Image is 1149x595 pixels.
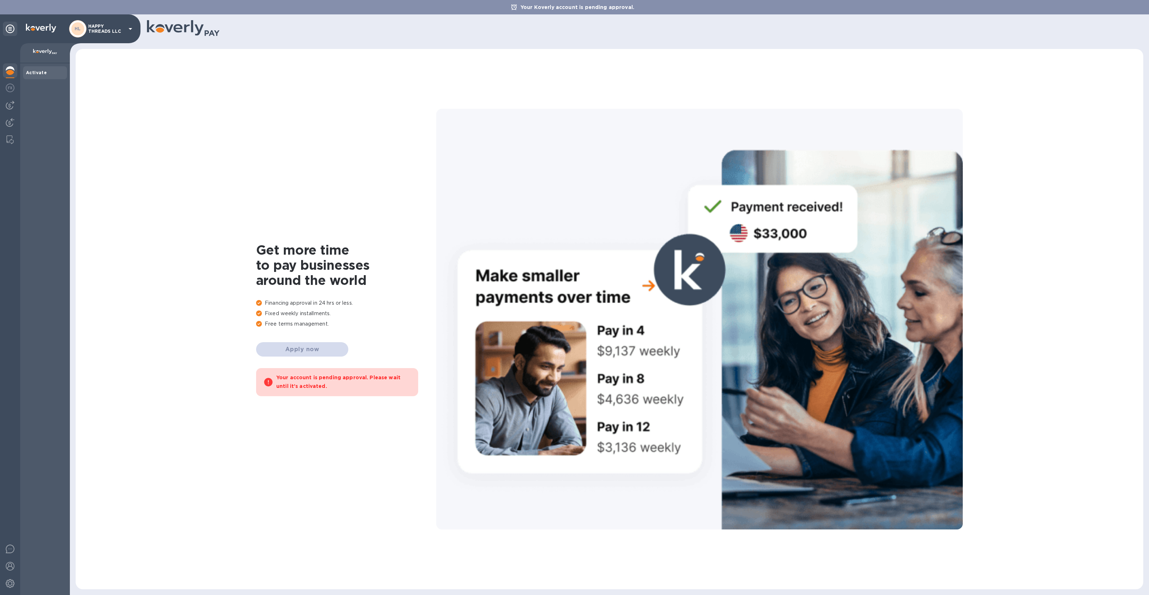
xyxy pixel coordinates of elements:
p: Free terms management. [256,320,436,328]
b: Activate [26,70,47,75]
img: Foreign exchange [6,84,14,92]
p: Your Koverly account is pending approval. [517,4,638,11]
b: HL [75,26,81,31]
img: Logo [26,24,56,32]
p: Fixed weekly installments. [256,310,436,317]
h1: Get more time to pay businesses around the world [256,242,436,288]
b: Your account is pending approval. Please wait until it’s activated. [276,375,401,389]
p: HAPPY THREADS LLC [88,24,124,34]
p: Financing approval in 24 hrs or less. [256,299,436,307]
div: Unpin categories [3,22,17,36]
